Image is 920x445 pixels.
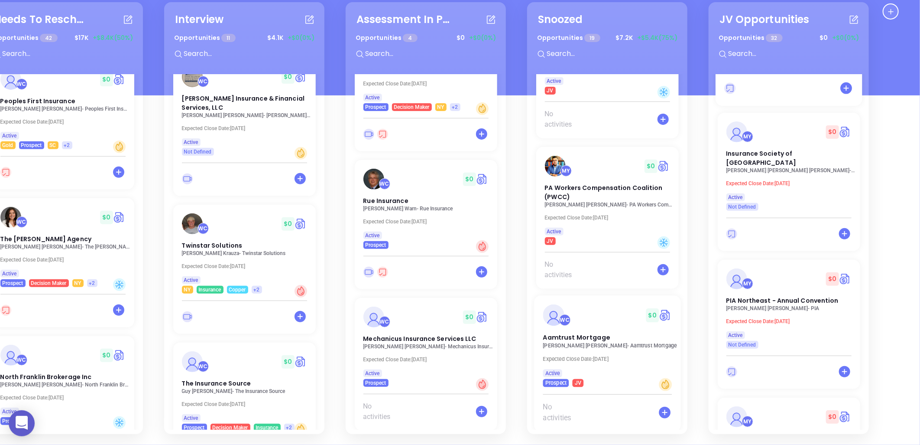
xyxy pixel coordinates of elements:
span: Rue Insurance [363,196,408,205]
span: 11 [221,34,235,42]
p: Jimmy Galloway - Peoples First Insurance [0,106,130,112]
span: Mechanicus Insurance Services LLC [363,334,476,343]
span: $ 0 [826,272,839,286]
img: Quote [839,272,852,285]
span: +2 [64,141,70,150]
img: The Insurance Source [182,351,203,372]
p: Expected Close Date: [DATE] [543,356,677,362]
input: Search... [727,48,857,59]
span: Insurance Society of Philadelphia [726,149,797,167]
p: Expected Close Date: [DATE] [363,81,493,87]
a: profileWalter Contreras$0Circle dollarAamtrust Mortgage[PERSON_NAME] [PERSON_NAME]- Aamtrust Mort... [534,295,681,387]
span: Active [3,131,17,141]
span: No activities [545,259,583,280]
span: Gold [3,141,13,150]
span: Active [547,76,561,86]
span: Active [366,93,380,102]
img: Quote [658,160,670,173]
span: +2 [452,102,458,112]
a: Quote [295,70,307,83]
span: NY [437,102,444,112]
p: Daniel Lopez - L M Insurance & Financial Services, LLC [182,112,312,118]
span: SC [50,141,56,150]
span: Decision Maker [394,102,430,112]
p: Expected Close Date: [DATE] [182,125,312,131]
img: Quote [113,211,126,224]
section: Assessment In Progress [346,2,506,434]
span: +$0 (0%) [469,33,496,43]
img: Quote [295,217,307,230]
div: Hot [476,378,489,391]
span: $ 17K [72,31,91,45]
span: No activities [363,401,401,422]
div: Cold [113,278,126,291]
span: Copper [229,285,246,294]
span: $ 0 [454,31,467,45]
img: L M Insurance & Financial Services, LLC [182,66,203,87]
input: Search... [1,48,131,59]
img: Twinstar Solutions [182,213,203,234]
p: Dale Cody - PA Workers Compensation Coalition (PWCC) [545,202,675,208]
span: Active [3,269,17,278]
a: Quote [476,311,489,324]
span: Active [729,330,743,340]
span: $ 7.2K [613,31,635,45]
p: Expected Close Date: [DATE] [545,215,675,221]
div: Walter Contreras [16,354,27,366]
span: Prospect [184,423,205,432]
div: Walter Contreras [16,216,27,228]
div: Interview [175,12,224,27]
span: 19 [584,34,600,42]
span: $ 0 [282,217,294,231]
span: Not Defined [729,202,756,212]
div: Walter Contreras [379,316,390,327]
img: PIA Northeast - Annual Convention [726,268,747,289]
img: Insurance Society of Philadelphia [726,121,747,142]
img: Quote [295,355,307,368]
a: profileWalter Contreras$0Circle dollarThe Insurance SourceGuy [PERSON_NAME]- The Insurance Source... [173,343,316,432]
input: Search... [546,48,676,59]
span: Prospect [21,141,42,150]
span: Prospect [3,416,23,426]
p: Greg Krauza - Twinstar Solutions [182,250,312,256]
span: 4 [403,34,417,42]
span: Active [184,137,198,147]
p: Mark T. Favaloro - Aamtrust Mortgage [543,343,677,349]
span: +$0 (0%) [288,33,314,43]
p: Kimberly Zielinski - PIA [726,305,856,311]
p: Opportunities [537,30,600,46]
div: Warm [113,141,126,153]
span: $ 0 [463,173,476,186]
span: Active [366,231,380,240]
div: Assessment In Progress [356,12,452,27]
span: L M Insurance & Financial Services, LLC [182,94,305,112]
img: North Franklin Brokerage Inc [0,345,21,366]
span: Prospect [366,378,386,388]
span: $ 0 [645,160,657,173]
div: Walter Contreras [559,314,570,326]
a: Quote [839,125,852,138]
img: The Merritt Agency [0,207,21,228]
div: Walter Contreras [379,178,390,190]
div: Cold [658,236,670,249]
div: Cold [113,416,126,429]
span: Prospect [366,102,386,112]
img: Rue Insurance [363,169,384,190]
span: 42 [40,34,57,42]
p: Expected Close Date: [DATE] [182,263,312,269]
span: +2 [254,285,260,294]
a: profileWalter Contreras$0Circle dollar[PERSON_NAME] Insurance & Financial Services, LLC[PERSON_NA... [173,58,316,156]
span: +$5.4K (75%) [637,33,677,43]
span: Active [366,369,380,378]
span: Prospect [3,278,23,288]
img: Quote [476,173,489,186]
span: PA Workers Compensation Coalition (PWCC) [545,183,663,201]
span: +2 [286,423,292,432]
p: Expected Close Date: [DATE] [0,119,130,125]
div: JV Opportunities [719,12,810,27]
